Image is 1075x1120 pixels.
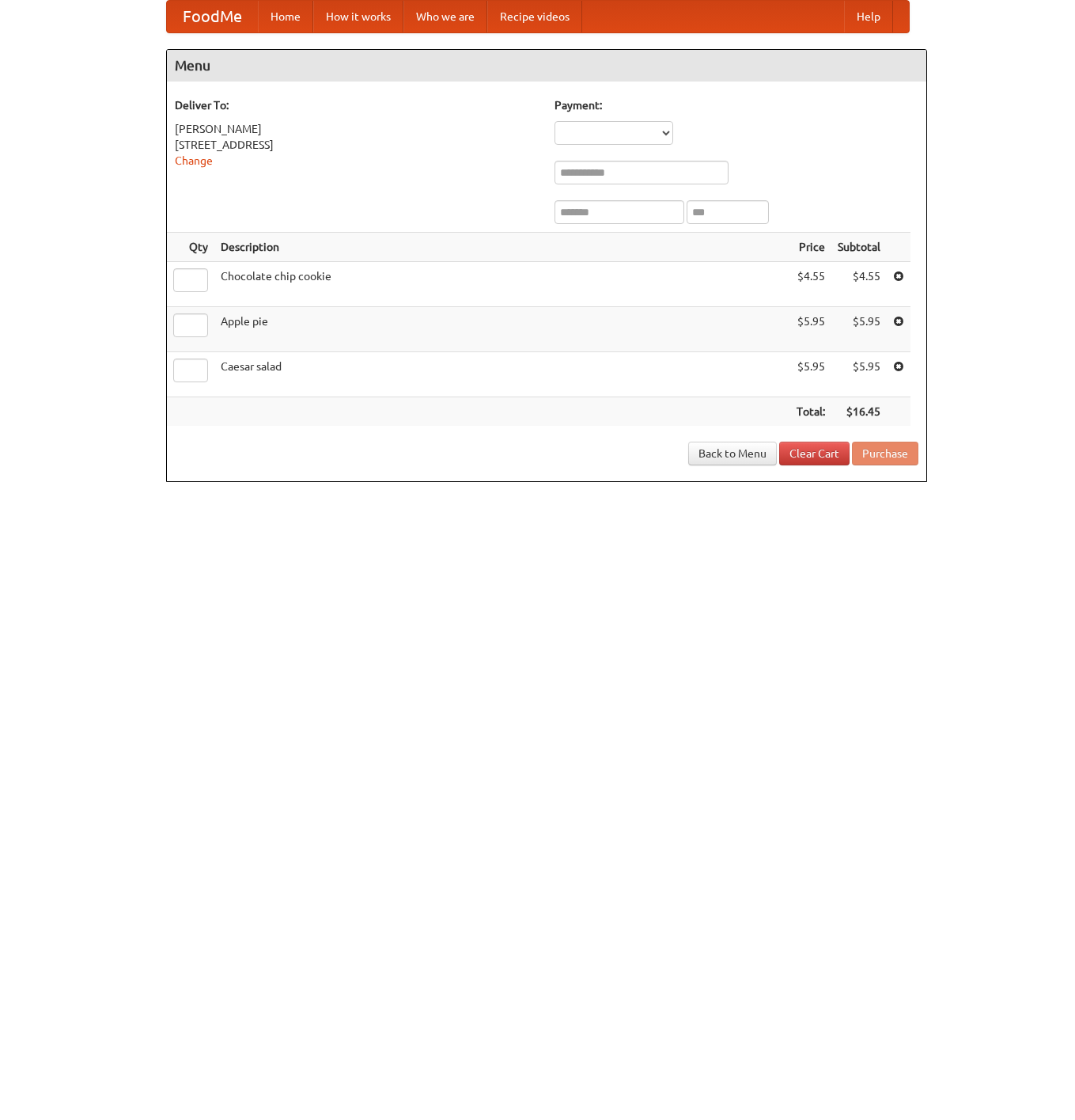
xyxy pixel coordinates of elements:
[214,262,790,307] td: Chocolate chip cookie
[831,397,887,427] th: $16.45
[844,1,893,32] a: Help
[790,352,831,397] td: $5.95
[555,97,918,113] h5: Payment:
[175,137,539,153] div: [STREET_ADDRESS]
[779,442,850,465] a: Clear Cart
[175,97,539,113] h5: Deliver To:
[487,1,582,32] a: Recipe videos
[214,233,790,262] th: Description
[167,1,258,32] a: FoodMe
[831,352,887,397] td: $5.95
[313,1,403,32] a: How it works
[688,442,777,465] a: Back to Menu
[831,262,887,307] td: $4.55
[790,307,831,352] td: $5.95
[852,442,918,465] button: Purchase
[790,262,831,307] td: $4.55
[790,397,831,427] th: Total:
[167,233,214,262] th: Qty
[175,121,539,137] div: [PERSON_NAME]
[831,307,887,352] td: $5.95
[175,154,213,167] a: Change
[258,1,313,32] a: Home
[214,352,790,397] td: Caesar salad
[831,233,887,262] th: Subtotal
[403,1,487,32] a: Who we are
[167,50,926,82] h4: Menu
[214,307,790,352] td: Apple pie
[790,233,831,262] th: Price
